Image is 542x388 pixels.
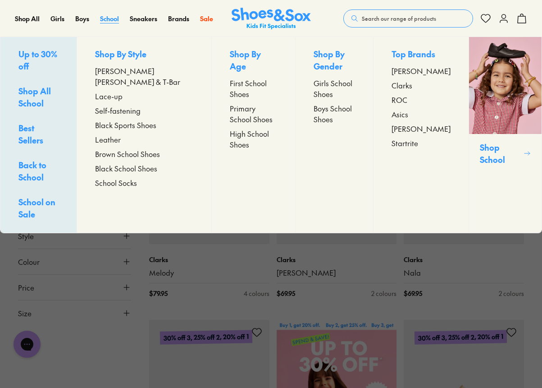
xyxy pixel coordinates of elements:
a: Asics [392,109,451,120]
span: Style [18,231,34,241]
a: School [100,14,119,23]
span: $ 69.95 [404,289,422,298]
a: Boys [75,14,89,23]
a: Brands [168,14,189,23]
span: Self-fastening [95,105,141,116]
span: $ 79.95 [149,289,168,298]
a: Melody [149,268,269,278]
span: Search our range of products [362,14,436,23]
a: Shop All School [18,85,59,111]
p: 30% off 3, 25% off 2, 20% off 1 [160,330,252,345]
span: Startrite [392,138,418,148]
a: Shop School [469,37,542,233]
a: Startrite [392,138,451,148]
a: Self-fastening [95,105,193,116]
span: ROC [392,94,407,105]
a: Best Sellers [18,122,59,148]
a: Lace-up [95,91,193,102]
a: Black Sports Shoes [95,120,193,130]
span: School Socks [95,177,137,188]
span: Up to 30% off [18,48,57,72]
button: Search our range of products [343,9,473,28]
iframe: Gorgias live chat messenger [9,328,45,361]
div: 4 colours [244,289,269,298]
p: Top Brands [392,48,451,62]
a: Girls [50,14,64,23]
span: Clarks [392,80,412,91]
span: Shop All School [18,85,51,109]
a: [PERSON_NAME] [277,268,397,278]
a: School Socks [95,177,193,188]
a: Sale [200,14,213,23]
a: Brown School Shoes [95,148,193,159]
img: SNS_Logo_Responsive.svg [232,8,311,30]
span: Colour [18,256,40,267]
span: Leather [95,134,121,145]
a: Back to School [18,159,59,185]
p: Shop School [480,141,520,166]
a: Shop All [15,14,40,23]
button: Style [18,223,131,249]
button: Colour [18,249,131,274]
a: Girls School Shoes [314,78,355,99]
a: Sneakers [130,14,157,23]
span: $ 69.95 [277,289,295,298]
p: Clarks [149,255,269,264]
img: SNS_10_2.png [469,37,542,134]
span: Size [18,308,32,319]
a: [PERSON_NAME] [PERSON_NAME] & T-Bar [95,65,193,87]
span: Asics [392,109,408,120]
span: Best Sellers [18,122,43,146]
p: Shop By Age [230,48,277,74]
a: ROC [392,94,451,105]
div: 2 colours [499,289,524,298]
button: Size [18,300,131,326]
a: High School Shoes [230,128,277,150]
a: Black School Shoes [95,163,193,174]
a: Leather [95,134,193,145]
a: Clarks [392,80,451,91]
p: Shop By Style [95,48,193,62]
p: Clarks [404,255,524,264]
a: [PERSON_NAME] [392,123,451,134]
p: Clarks [277,255,397,264]
a: Shoes & Sox [232,8,311,30]
a: [PERSON_NAME] [392,65,451,76]
div: 2 colours [371,289,396,298]
p: Shop By Gender [314,48,355,74]
span: Price [18,282,34,293]
a: Primary School Shoes [230,103,277,125]
span: School on Sale [18,196,55,220]
span: Brown School Shoes [95,148,160,159]
span: Lace-up [95,91,123,102]
button: Price [18,275,131,300]
p: 30% off 3, 25% off 2, 20% off 1 [414,330,507,345]
a: Up to 30% off [18,48,59,74]
a: School on Sale [18,196,59,222]
a: Nala [404,268,524,278]
span: Black School Shoes [95,163,157,174]
a: First School Shoes [230,78,277,99]
a: Boys School Shoes [314,103,355,125]
span: Back to School [18,159,46,183]
span: Black Sports Shoes [95,120,156,130]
